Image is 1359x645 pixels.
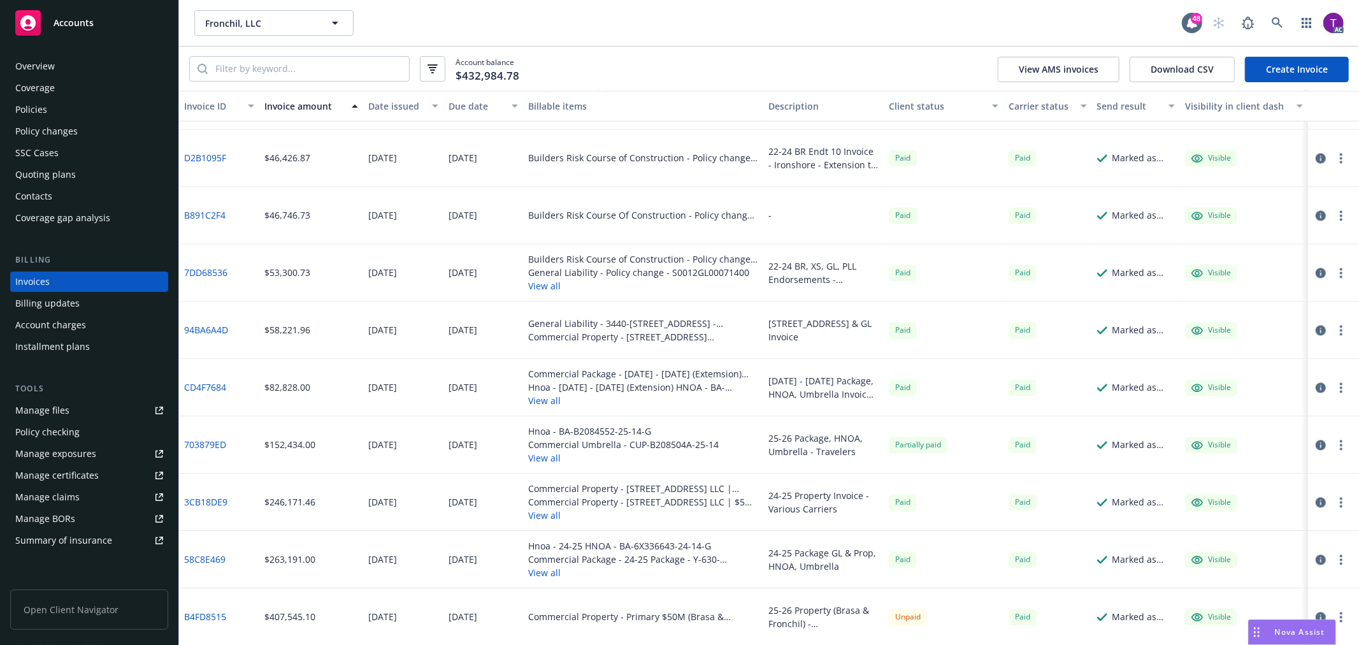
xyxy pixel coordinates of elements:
[184,438,226,451] a: 703879ED
[528,151,758,164] div: Builders Risk Course of Construction - Policy change - BRIB907939A
[1112,553,1175,566] div: Marked as sent
[768,259,879,286] div: 22-24 BR, XS, GL, PLL Endorsements - Extension to [DATE]
[264,380,310,394] div: $82,828.00
[10,422,168,442] a: Policy checking
[1294,10,1319,36] a: Switch app
[10,56,168,76] a: Overview
[15,293,80,314] div: Billing updates
[10,208,168,228] a: Coverage gap analysis
[1265,10,1290,36] a: Search
[1009,437,1037,453] div: Paid
[1009,150,1037,166] span: Paid
[1191,382,1231,393] div: Visible
[528,394,758,407] button: View all
[449,438,477,451] div: [DATE]
[15,422,80,442] div: Policy checking
[1191,611,1231,623] div: Visible
[528,610,758,623] div: Commercial Property - Primary $50M (Brasa & Fronchil Locations) - SLSTPTY13189625
[889,379,917,395] div: Paid
[205,17,315,30] span: Fronchil, LLC
[449,323,477,337] div: [DATE]
[1191,554,1231,565] div: Visible
[1009,379,1037,395] span: Paid
[264,323,310,337] div: $58,221.96
[10,590,168,630] span: Open Client Navigator
[528,367,758,380] div: Commercial Package - [DATE] - [DATE] (Extemsion) Package - Y-630-2T025906-TIL-25
[15,99,47,120] div: Policies
[184,495,227,509] a: 3CB18DE9
[10,121,168,141] a: Policy changes
[368,438,397,451] div: [DATE]
[528,553,758,566] div: Commercial Package - 24-25 Package - Y-630-2T025906-TIL-24
[264,99,344,113] div: Invoice amount
[768,604,879,630] div: 25-26 Property (Brasa & Fronchil) - [PERSON_NAME]
[10,315,168,335] a: Account charges
[528,266,758,279] div: General Liability - Policy change - S0012GL00071400
[889,551,917,567] div: Paid
[889,207,917,223] div: Paid
[768,99,879,113] div: Description
[10,509,168,529] a: Manage BORs
[1191,267,1231,279] div: Visible
[768,374,879,401] div: [DATE] - [DATE] Package, HNOA, Umbrella Invoice - Travelers
[889,609,927,625] div: Unpaid
[184,151,226,164] a: D2B1095F
[768,431,879,458] div: 25-26 Package, HNOA, Umbrella - Travelers
[10,99,168,120] a: Policies
[1206,10,1232,36] a: Start snowing
[368,495,397,509] div: [DATE]
[449,380,477,394] div: [DATE]
[1191,13,1202,24] div: 48
[1112,438,1175,451] div: Marked as sent
[368,553,397,566] div: [DATE]
[1323,13,1344,33] img: photo
[15,56,55,76] div: Overview
[368,380,397,394] div: [DATE]
[264,208,310,222] div: $46,746.73
[184,380,226,394] a: CD4F7684
[768,317,879,344] div: [STREET_ADDRESS] & GL Invoice
[1009,265,1037,280] div: Paid
[10,530,168,551] a: Summary of insurance
[264,438,315,451] div: $152,434.00
[10,444,168,464] a: Manage exposures
[15,164,76,185] div: Quoting plans
[528,509,758,522] button: View all
[1009,551,1037,567] div: Paid
[889,494,917,510] div: Paid
[184,553,226,566] a: 58C8E469
[1112,495,1175,509] div: Marked as sent
[1003,91,1091,121] button: Carrier status
[1191,324,1231,336] div: Visible
[264,610,315,623] div: $407,545.10
[10,186,168,207] a: Contacts
[15,208,110,228] div: Coverage gap analysis
[889,265,917,280] div: Paid
[184,208,226,222] a: B891C2F4
[10,5,168,41] a: Accounts
[449,208,477,222] div: [DATE]
[264,266,310,279] div: $53,300.73
[1009,494,1037,510] div: Paid
[528,451,719,465] button: View all
[10,272,168,292] a: Invoices
[528,317,758,330] div: General Liability - 3440-[STREET_ADDRESS] - P0000002493
[15,465,99,486] div: Manage certificates
[449,553,477,566] div: [DATE]
[1009,207,1037,223] div: Paid
[10,465,168,486] a: Manage certificates
[528,539,758,553] div: Hnoa - 24-25 HNOA - BA-6X336643-24-14-G
[184,323,228,337] a: 94BA6A4D
[10,254,168,266] div: Billing
[889,322,917,338] span: Paid
[15,444,96,464] div: Manage exposures
[198,64,208,74] svg: Search
[1191,210,1231,221] div: Visible
[264,495,315,509] div: $246,171.46
[15,337,90,357] div: Installment plans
